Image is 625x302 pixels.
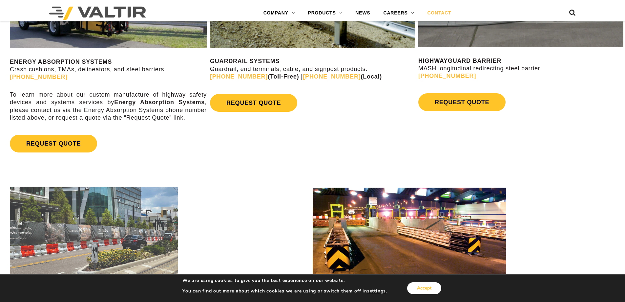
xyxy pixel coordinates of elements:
a: [PHONE_NUMBER] [418,73,476,79]
p: To learn more about our custom manufacture of highway safety devices and systems services by , pl... [10,91,207,122]
a: [PHONE_NUMBER] [210,73,268,80]
p: MASH longitudinal redirecting steel barrier. [418,57,623,80]
p: Guardrail, end terminals, cable, and signpost products. [210,58,415,81]
strong: HIGHWAYGUARD BARRIER [418,58,501,64]
a: CAREERS [377,7,421,20]
p: You can find out more about which cookies we are using or switch them off in . [182,288,387,294]
a: COMPANY [257,7,302,20]
button: settings [367,288,386,294]
img: Valtir [49,7,146,20]
strong: (Toll-Free) | (Local) [210,73,382,80]
img: Rentals contact us image [10,187,178,279]
a: CONTACT [421,7,458,20]
a: NEWS [349,7,377,20]
p: We are using cookies to give you the best experience on our website. [182,278,387,284]
a: REQUEST QUOTE [210,94,297,112]
strong: GUARDRAIL SYSTEMS [210,58,280,64]
strong: Energy Absorption Systems [114,99,205,105]
a: [PHONE_NUMBER] [303,73,361,80]
a: REQUEST QUOTE [418,93,506,111]
a: [PHONE_NUMBER] [10,74,68,80]
img: contact us valtir international [313,187,506,280]
button: Accept [407,282,441,294]
a: REQUEST QUOTE [10,135,97,152]
strong: ENERGY ABSORPTION SYSTEMS [10,58,112,65]
p: Crash cushions, TMAs, delineators, and steel barriers. [10,58,207,81]
a: PRODUCTS [302,7,349,20]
